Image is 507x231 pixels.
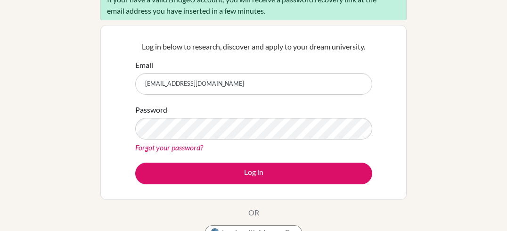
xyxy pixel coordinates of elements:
[135,41,372,52] p: Log in below to research, discover and apply to your dream university.
[248,207,259,218] p: OR
[135,59,153,71] label: Email
[135,104,167,115] label: Password
[135,163,372,184] button: Log in
[135,143,203,152] a: Forgot your password?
